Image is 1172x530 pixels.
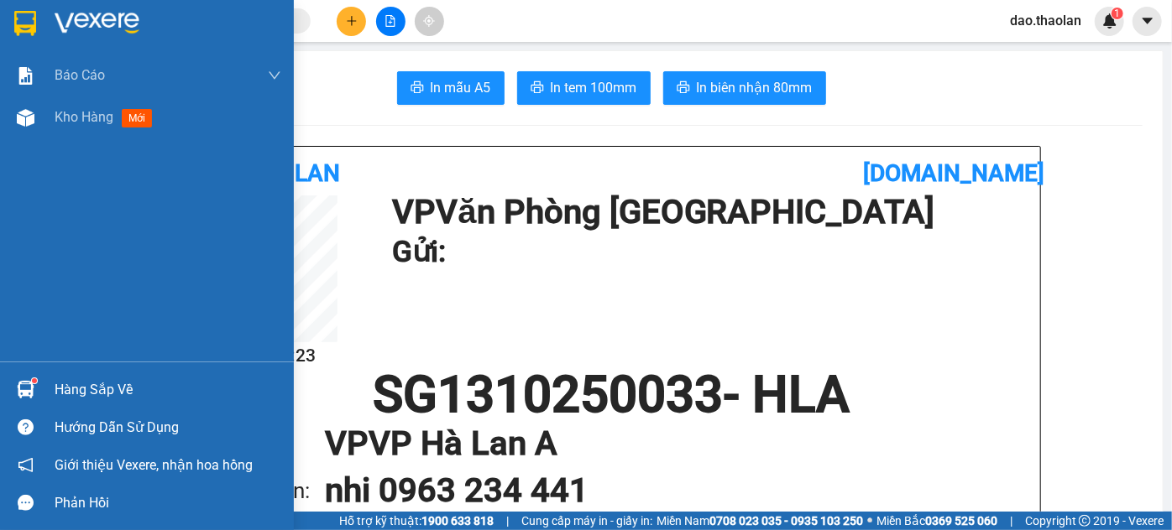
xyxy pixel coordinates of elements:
span: Báo cáo [55,65,105,86]
button: printerIn tem 100mm [517,71,651,105]
li: Thảo Lan [8,101,194,124]
h1: Gửi: [392,229,1023,275]
button: caret-down [1133,7,1162,36]
span: question-circle [18,419,34,435]
span: In tem 100mm [551,77,637,98]
span: Giới thiệu Vexere, nhận hoa hồng [55,455,253,475]
img: warehouse-icon [17,109,34,127]
button: printerIn biên nhận 80mm [663,71,826,105]
h1: VP Văn Phòng [GEOGRAPHIC_DATA] [392,195,1023,229]
strong: 1900 633 818 [421,514,494,527]
span: Cung cấp máy in - giấy in: [521,512,652,530]
div: Hướng dẫn sử dụng [55,415,281,440]
span: Kho hàng [55,109,113,125]
span: dao.thaolan [997,10,1095,31]
sup: 1 [32,378,37,383]
span: mới [122,109,152,127]
div: Phản hồi [55,491,281,516]
span: file-add [385,15,396,27]
button: file-add [376,7,405,36]
b: [DOMAIN_NAME] [864,159,1045,187]
h1: SG1310250033 - HLA [191,370,1032,420]
img: icon-new-feature [1102,13,1117,29]
span: printer [677,81,690,96]
sup: 1 [1112,8,1123,19]
strong: 0708 023 035 - 0935 103 250 [709,514,863,527]
span: In biên nhận 80mm [697,77,813,98]
span: | [1010,512,1012,530]
button: plus [337,7,366,36]
strong: 0369 525 060 [925,514,997,527]
span: Hỗ trợ kỹ thuật: [339,512,494,530]
span: copyright [1079,515,1091,527]
span: aim [423,15,435,27]
span: Miền Nam [657,512,863,530]
div: Hàng sắp về [55,377,281,403]
span: caret-down [1140,13,1155,29]
h1: nhi 0963 234 441 [325,467,998,514]
img: warehouse-icon [17,381,34,398]
button: aim [415,7,444,36]
img: solution-icon [17,67,34,85]
span: In mẫu A5 [431,77,491,98]
span: ⚪️ [867,517,872,524]
span: message [18,495,34,511]
span: down [268,69,281,82]
span: 1 [1114,8,1120,19]
img: logo-vxr [14,11,36,36]
h1: VP VP Hà Lan A [325,420,998,467]
span: printer [531,81,544,96]
li: In ngày: 18:14 13/10 [8,124,194,148]
span: plus [346,15,358,27]
span: Miền Bắc [876,512,997,530]
span: notification [18,457,34,473]
button: printerIn mẫu A5 [397,71,505,105]
span: printer [411,81,424,96]
span: | [506,512,509,530]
